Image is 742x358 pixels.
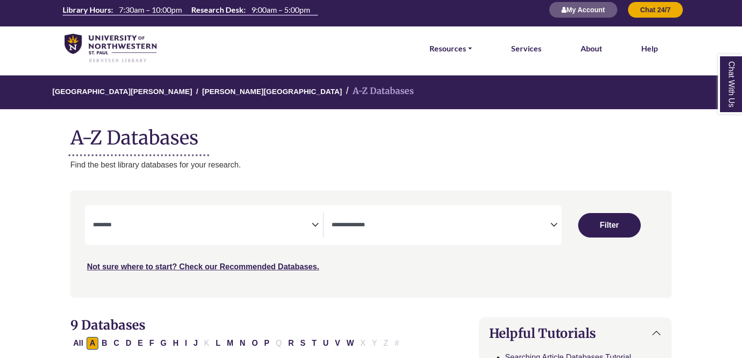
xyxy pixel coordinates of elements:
span: 9 Databases [70,317,145,333]
button: Filter Results O [249,337,261,350]
button: My Account [549,1,618,18]
div: Alpha-list to filter by first letter of database name [70,338,403,347]
button: Chat 24/7 [628,1,683,18]
button: Filter Results E [135,337,146,350]
a: My Account [549,5,618,14]
a: About [581,42,602,55]
nav: Search filters [70,191,672,297]
h1: A-Z Databases [70,119,672,149]
table: Hours Today [59,4,314,14]
li: A-Z Databases [342,84,414,98]
button: Filter Results U [320,337,332,350]
th: Library Hours: [59,4,113,15]
textarea: Search [332,222,550,230]
button: Filter Results R [285,337,297,350]
button: Helpful Tutorials [479,318,671,349]
button: Filter Results S [297,337,309,350]
nav: breadcrumb [70,75,672,109]
button: Filter Results H [170,337,181,350]
button: Submit for Search Results [578,213,641,238]
a: Services [511,42,541,55]
button: Filter Results G [157,337,169,350]
th: Research Desk: [187,4,246,15]
button: Filter Results V [332,337,343,350]
button: Filter Results J [190,337,201,350]
img: library_home [65,34,157,63]
a: Chat 24/7 [628,5,683,14]
button: Filter Results A [87,337,98,350]
button: Filter Results M [224,337,236,350]
p: Find the best library databases for your research. [70,159,672,171]
button: Filter Results P [261,337,272,350]
button: Filter Results F [146,337,157,350]
a: Help [641,42,658,55]
button: Filter Results T [309,337,319,350]
span: 7:30am – 10:00pm [119,5,182,14]
button: Filter Results N [237,337,248,350]
button: All [70,337,86,350]
textarea: Search [93,222,312,230]
a: Resources [429,42,472,55]
a: Not sure where to start? Check our Recommended Databases. [87,263,319,271]
button: Filter Results B [99,337,111,350]
button: Filter Results I [182,337,190,350]
a: Hours Today [59,4,314,16]
button: Filter Results D [123,337,135,350]
a: [PERSON_NAME][GEOGRAPHIC_DATA] [202,86,342,95]
span: 9:00am – 5:00pm [251,5,310,14]
button: Filter Results C [111,337,122,350]
button: Filter Results L [213,337,224,350]
a: [GEOGRAPHIC_DATA][PERSON_NAME] [52,86,192,95]
button: Filter Results W [343,337,357,350]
